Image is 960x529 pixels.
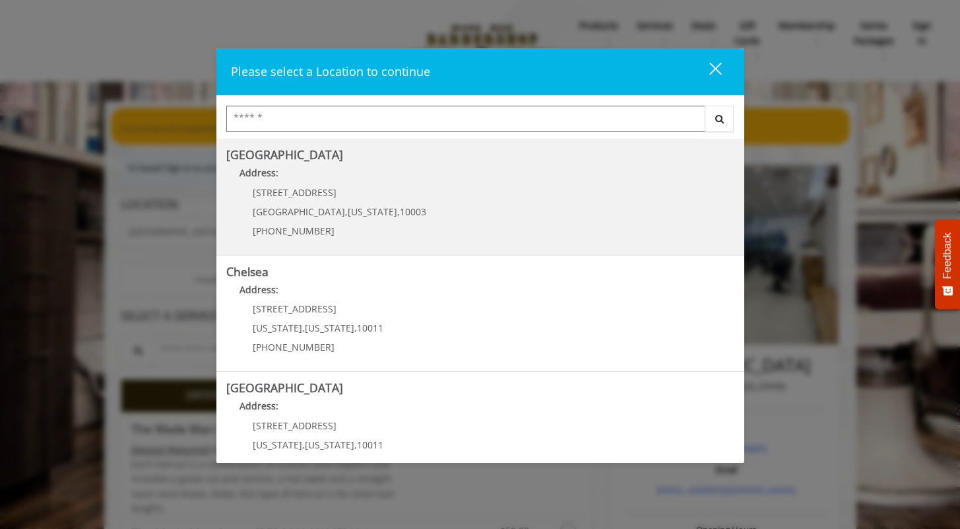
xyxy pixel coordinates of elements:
span: 10011 [357,439,383,451]
span: [GEOGRAPHIC_DATA] [253,205,345,218]
button: Feedback - Show survey [935,219,960,309]
span: [US_STATE] [348,205,397,218]
div: close dialog [694,61,720,81]
b: Address: [240,400,278,412]
span: , [397,205,400,218]
span: [US_STATE] [305,439,354,451]
span: Feedback [942,232,953,279]
span: [US_STATE] [253,439,302,451]
span: [STREET_ADDRESS] [253,186,336,199]
span: , [302,439,305,451]
button: close dialog [685,58,730,85]
b: [GEOGRAPHIC_DATA] [226,380,343,396]
span: [STREET_ADDRESS] [253,419,336,432]
span: , [302,322,305,334]
span: , [345,205,348,218]
b: Address: [240,283,278,296]
span: , [354,322,357,334]
span: , [354,439,357,451]
div: Center Select [226,106,734,139]
span: 10011 [357,322,383,334]
span: 10003 [400,205,426,218]
span: [US_STATE] [305,322,354,334]
span: Please select a Location to continue [231,63,430,79]
span: [STREET_ADDRESS] [253,302,336,315]
b: Address: [240,166,278,179]
span: [PHONE_NUMBER] [253,341,335,353]
b: [GEOGRAPHIC_DATA] [226,147,343,162]
input: Search Center [226,106,705,132]
span: [US_STATE] [253,322,302,334]
i: Search button [712,114,727,123]
span: [PHONE_NUMBER] [253,225,335,237]
b: Chelsea [226,264,269,279]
